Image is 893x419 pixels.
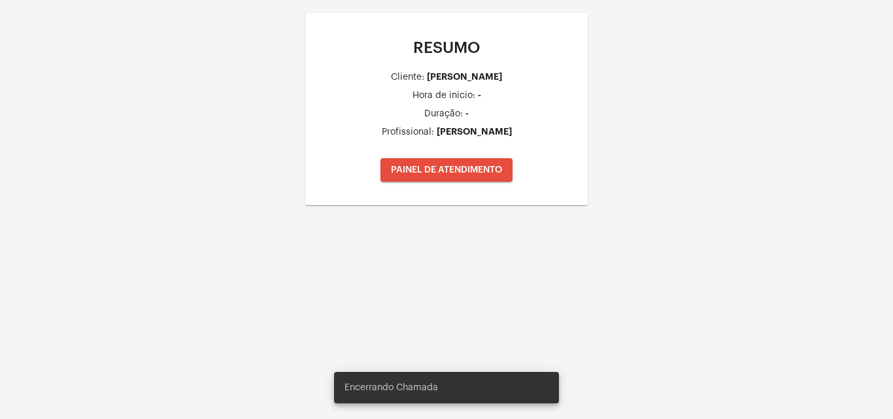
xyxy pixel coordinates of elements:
[424,109,463,119] div: Duração:
[345,381,438,394] span: Encerrando Chamada
[437,127,512,137] div: [PERSON_NAME]
[391,73,424,82] div: Cliente:
[427,72,502,82] div: [PERSON_NAME]
[413,91,475,101] div: Hora de inicio:
[478,90,481,100] div: -
[382,127,434,137] div: Profissional:
[380,158,513,182] button: PAINEL DE ATENDIMENTO
[391,165,502,175] span: PAINEL DE ATENDIMENTO
[465,109,469,118] div: -
[316,39,577,56] p: RESUMO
